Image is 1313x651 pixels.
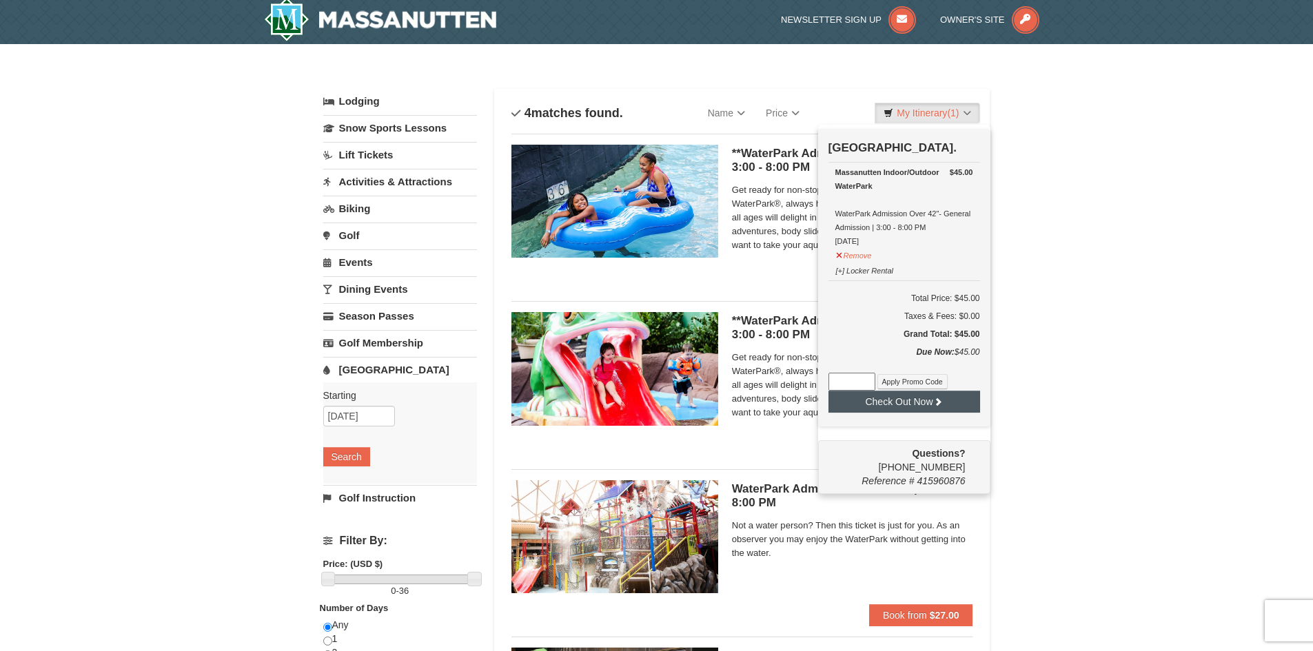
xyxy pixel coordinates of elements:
[828,141,957,154] strong: [GEOGRAPHIC_DATA].
[828,446,966,473] span: [PHONE_NUMBER]
[883,610,927,621] span: Book from
[323,330,477,355] a: Golf Membership
[323,115,477,141] a: Snow Sports Lessons
[320,603,389,613] strong: Number of Days
[323,276,477,302] a: Dining Events
[912,448,965,459] strong: Questions?
[835,260,894,278] button: [+] Locker Rental
[323,89,477,114] a: Lodging
[323,357,477,382] a: [GEOGRAPHIC_DATA]
[835,165,973,193] div: Massanutten Indoor/Outdoor WaterPark
[828,327,980,341] h5: Grand Total: $45.00
[940,14,1039,25] a: Owner's Site
[323,447,370,466] button: Search
[323,389,467,402] label: Starting
[323,303,477,329] a: Season Passes
[323,584,477,598] label: -
[511,312,718,425] img: 6619917-1062-d161e022.jpg
[862,475,914,486] span: Reference #
[950,165,973,179] strong: $45.00
[916,347,954,357] strong: Due Now:
[732,482,973,510] h5: WaterPark Admission- Observer | 3:00 - 8:00 PM
[828,291,980,305] h6: Total Price: $45.00
[732,351,973,420] span: Get ready for non-stop thrills at the Massanutten WaterPark®, always heated to 84° Fahrenheit. Ch...
[511,106,623,120] h4: matches found.
[828,309,980,323] div: Taxes & Fees: $0.00
[755,99,810,127] a: Price
[875,103,979,123] a: My Itinerary(1)
[323,142,477,167] a: Lift Tickets
[930,610,959,621] strong: $27.00
[391,586,396,596] span: 0
[869,604,973,626] button: Book from $27.00
[877,374,948,389] button: Apply Promo Code
[323,249,477,275] a: Events
[323,223,477,248] a: Golf
[323,196,477,221] a: Biking
[732,147,973,174] h5: **WaterPark Admission - Over 42” Tall | 3:00 - 8:00 PM
[323,169,477,194] a: Activities & Attractions
[525,106,531,120] span: 4
[511,145,718,258] img: 6619917-1058-293f39d8.jpg
[511,480,718,593] img: 6619917-1066-60f46fa6.jpg
[323,485,477,510] a: Golf Instruction
[828,391,980,413] button: Check Out Now
[323,559,383,569] strong: Price: (USD $)
[781,14,882,25] span: Newsletter Sign Up
[732,519,973,560] span: Not a water person? Then this ticket is just for you. As an observer you may enjoy the WaterPark ...
[698,99,755,127] a: Name
[917,475,965,486] span: 415960876
[732,183,973,252] span: Get ready for non-stop thrills at the Massanutten WaterPark®, always heated to 84° Fahrenheit. Ch...
[940,14,1005,25] span: Owner's Site
[835,245,873,262] button: Remove
[781,14,916,25] a: Newsletter Sign Up
[732,314,973,342] h5: **WaterPark Admission - Under 42” Tall | 3:00 - 8:00 PM
[399,586,409,596] span: 36
[323,535,477,547] h4: Filter By:
[835,165,973,248] div: WaterPark Admission Over 42"- General Admission | 3:00 - 8:00 PM [DATE]
[828,345,980,373] div: $45.00
[947,107,959,118] span: (1)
